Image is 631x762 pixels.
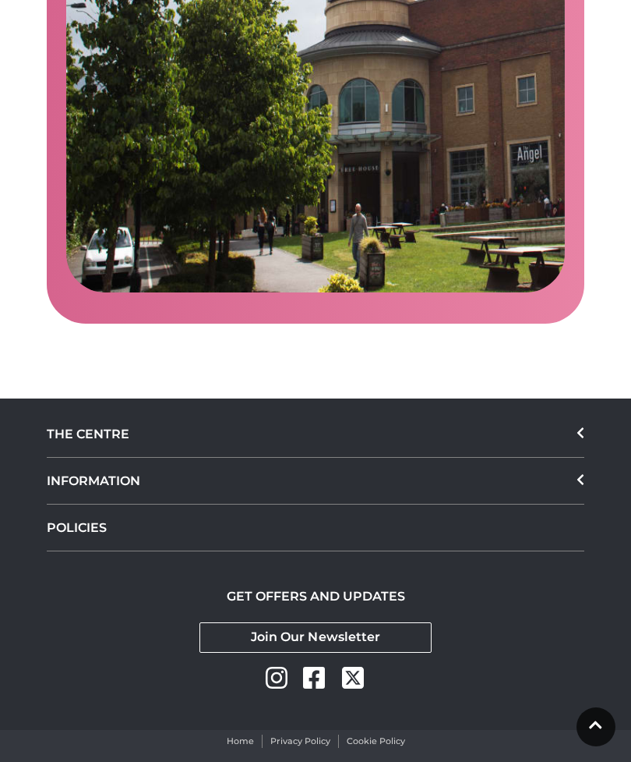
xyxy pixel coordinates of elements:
[227,735,254,748] a: Home
[347,735,405,748] a: Cookie Policy
[47,458,584,505] div: INFORMATION
[47,505,584,551] a: POLICIES
[227,589,405,604] h2: GET OFFERS AND UPDATES
[199,622,432,653] a: Join Our Newsletter
[47,411,584,458] div: THE CENTRE
[270,735,330,748] a: Privacy Policy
